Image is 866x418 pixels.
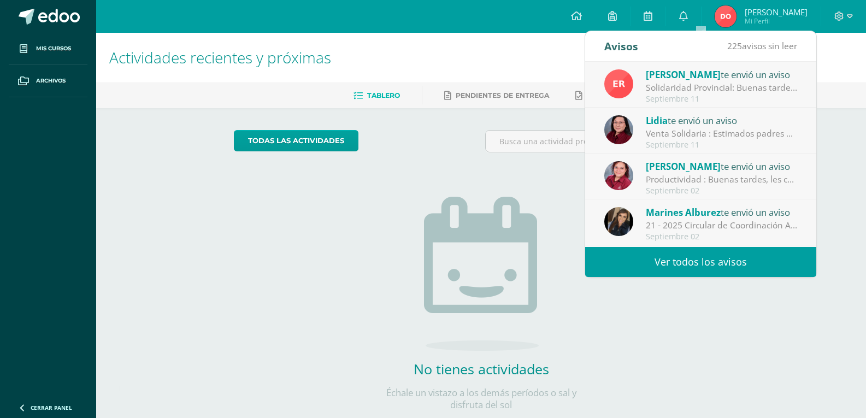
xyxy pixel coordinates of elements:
[727,40,742,52] span: 225
[604,115,633,144] img: 7cce4c969aff7fe42727c27b7f0f2080.png
[745,16,808,26] span: Mi Perfil
[646,159,798,173] div: te envió un aviso
[646,219,798,232] div: 21 - 2025 Circular de Coordinación Académica : Buenos días estimadas familias de Segundo Ciclo, e...
[31,404,72,411] span: Cerrar panel
[646,173,798,186] div: Productividad : Buenas tardes, les comparto el abecedario de lengua de señas de Guatemala para qu...
[646,206,721,219] span: Marines Alburez
[646,81,798,94] div: Solidaridad Provincial: Buenas tardes, estimadas familias Maristas: Reciban un afectuoso saludo, ...
[646,67,798,81] div: te envió un aviso
[575,87,635,104] a: Entregadas
[646,232,798,242] div: Septiembre 02
[456,91,549,99] span: Pendientes de entrega
[9,65,87,97] a: Archivos
[646,68,721,81] span: [PERSON_NAME]
[646,113,798,127] div: te envió un aviso
[234,130,358,151] a: todas las Actividades
[486,131,728,152] input: Busca una actividad próxima aquí...
[372,387,591,411] p: Échale un vistazo a los demás períodos o sal y disfruta del sol
[604,69,633,98] img: ed9d0f9ada1ed51f1affca204018d046.png
[646,140,798,150] div: Septiembre 11
[715,5,737,27] img: 8b733663ee5fdb820dc6fcb481cb3061.png
[372,360,591,378] h2: No tienes actividades
[646,114,668,127] span: Lidia
[36,76,66,85] span: Archivos
[646,186,798,196] div: Septiembre 02
[745,7,808,17] span: [PERSON_NAME]
[604,161,633,190] img: 258f2c28770a8c8efa47561a5b85f558.png
[354,87,400,104] a: Tablero
[36,44,71,53] span: Mis cursos
[109,47,331,68] span: Actividades recientes y próximas
[9,33,87,65] a: Mis cursos
[604,207,633,236] img: 6f99ca85ee158e1ea464f4dd0b53ae36.png
[367,91,400,99] span: Tablero
[646,160,721,173] span: [PERSON_NAME]
[646,95,798,104] div: Septiembre 11
[424,197,539,351] img: no_activities.png
[585,247,816,277] a: Ver todos los avisos
[604,31,638,61] div: Avisos
[727,40,797,52] span: avisos sin leer
[444,87,549,104] a: Pendientes de entrega
[646,205,798,219] div: te envió un aviso
[646,127,798,140] div: Venta Solidaria : Estimados padres de familia: con mucho entusiasmo nos dirigimos a ustedes para ...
